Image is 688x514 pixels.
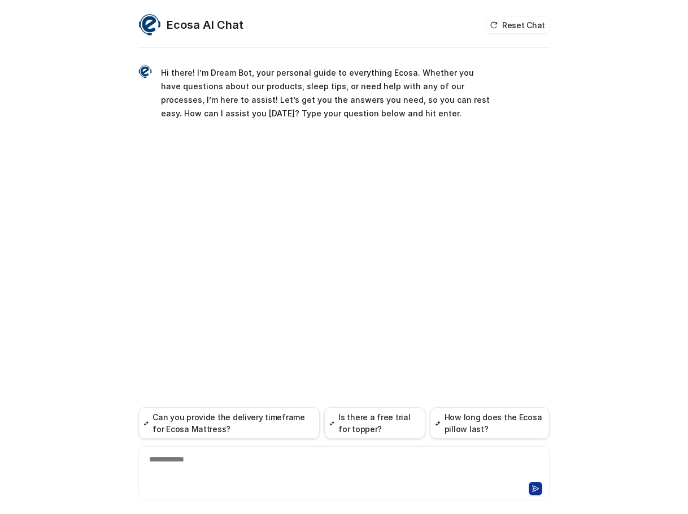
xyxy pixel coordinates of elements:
[430,407,550,439] button: How long does the Ecosa pillow last?
[486,17,550,33] button: Reset Chat
[167,17,243,33] h2: Ecosa AI Chat
[138,14,161,36] img: Widget
[161,66,491,120] p: Hi there! I’m Dream Bot, your personal guide to everything Ecosa. Whether you have questions abou...
[324,407,425,439] button: Is there a free trial for topper?
[138,65,152,79] img: Widget
[138,407,320,439] button: Can you provide the delivery timeframe for Ecosa Mattress?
